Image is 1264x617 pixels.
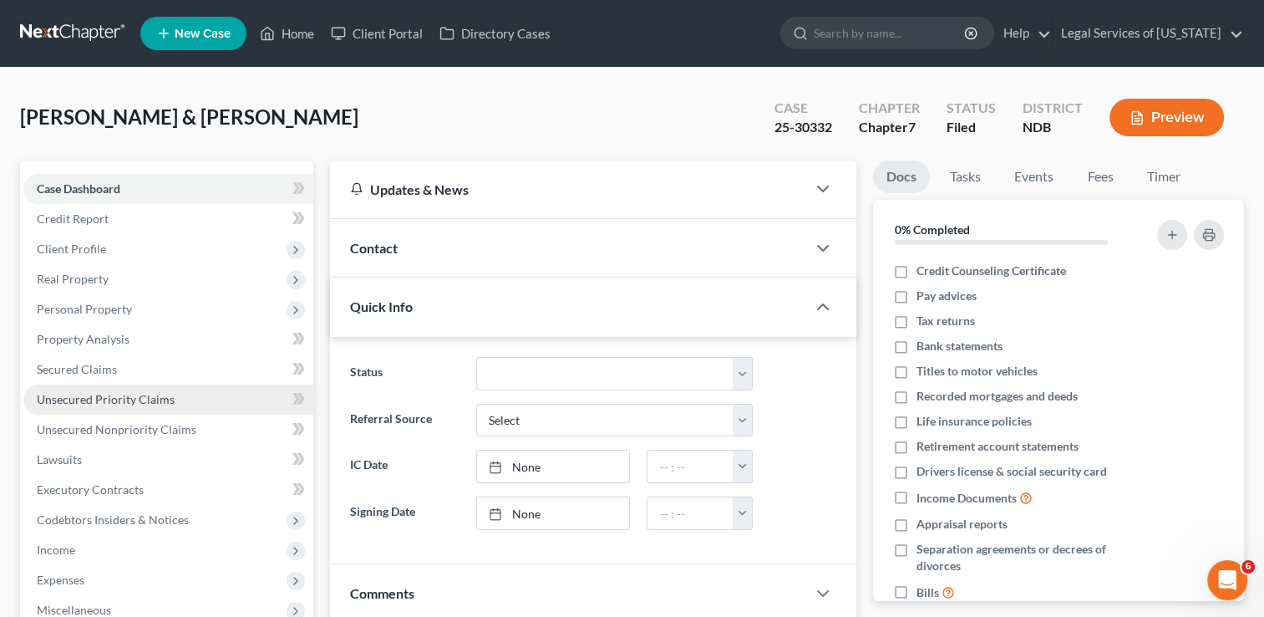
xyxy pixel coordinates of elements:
label: Referral Source [342,404,467,437]
span: Miscellaneous [37,603,111,617]
div: Chapter [859,99,920,118]
span: Appraisal reports [916,516,1008,533]
a: None [477,451,630,482]
a: Legal Services of [US_STATE] [1053,18,1243,48]
label: IC Date [342,450,467,483]
span: Client Profile [37,242,106,256]
a: Help [995,18,1051,48]
span: Expenses [37,573,84,587]
span: 7 [908,119,916,135]
span: Recorded mortgages and deeds [916,388,1078,405]
input: Search by name... [814,18,967,48]
span: Real Property [37,272,109,286]
span: Contact [350,240,398,256]
span: Case Dashboard [37,181,120,196]
span: 6 [1241,560,1255,574]
div: Filed [947,118,996,137]
span: Executory Contracts [37,482,144,497]
span: Comments [350,585,414,601]
span: Bank statements [916,338,1003,354]
span: Titles to motor vehicles [916,363,1038,380]
label: Status [342,357,467,390]
div: 25-30332 [774,118,832,137]
span: Pay advices [916,288,977,304]
span: Separation agreements or decrees of divorces [916,541,1137,574]
span: Retirement account statements [916,438,1079,455]
a: Directory Cases [431,18,559,48]
a: Unsecured Priority Claims [23,385,313,415]
a: Case Dashboard [23,174,313,204]
a: Executory Contracts [23,475,313,505]
a: Secured Claims [23,354,313,385]
span: Income Documents [916,490,1017,507]
a: Tasks [937,161,994,193]
a: Unsecured Nonpriority Claims [23,415,313,445]
span: Personal Property [37,302,132,316]
button: Preview [1109,99,1224,136]
span: [PERSON_NAME] & [PERSON_NAME] [20,105,358,129]
span: Drivers license & social security card [916,463,1107,480]
strong: 0% Completed [895,222,970,237]
span: New Case [175,28,231,40]
a: Home [251,18,322,48]
iframe: Intercom live chat [1207,560,1247,600]
span: Life insurance policies [916,413,1032,430]
span: Credit Report [37,212,109,226]
span: Credit Counseling Certificate [916,263,1066,279]
input: -- : -- [647,497,734,529]
input: -- : -- [647,451,734,482]
span: Lawsuits [37,452,82,467]
div: Updates & News [350,181,786,198]
span: Quick Info [350,298,413,314]
span: Unsecured Nonpriority Claims [37,422,196,436]
a: Docs [873,161,930,193]
a: Events [1001,161,1067,193]
a: Property Analysis [23,324,313,354]
span: Property Analysis [37,332,129,346]
span: Codebtors Insiders & Notices [37,512,189,527]
div: Status [947,99,996,118]
div: District [1023,99,1083,118]
span: Bills [916,584,939,601]
a: None [477,497,630,529]
span: Tax returns [916,313,975,329]
div: Chapter [859,118,920,137]
span: Secured Claims [37,362,117,376]
a: Credit Report [23,204,313,234]
label: Signing Date [342,497,467,530]
div: NDB [1023,118,1083,137]
a: Fees [1074,161,1127,193]
a: Timer [1134,161,1194,193]
div: Case [774,99,832,118]
a: Client Portal [322,18,431,48]
span: Unsecured Priority Claims [37,392,175,406]
a: Lawsuits [23,445,313,475]
span: Income [37,543,75,557]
